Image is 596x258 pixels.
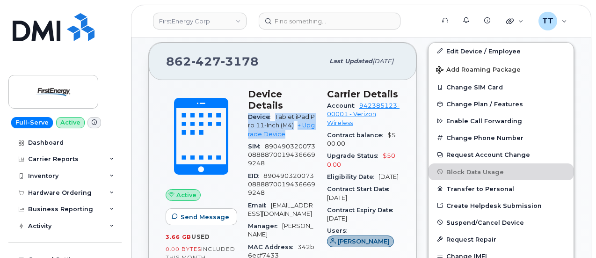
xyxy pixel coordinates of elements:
span: Add Roaming Package [436,66,521,75]
div: Quicklinks [500,12,530,30]
span: 427 [191,54,221,68]
span: 862 [166,54,259,68]
span: Manager [248,222,282,229]
button: Enable Call Forwarding [429,112,574,129]
span: Send Message [181,213,229,221]
button: Change Plan / Features [429,96,574,112]
span: Contract Expiry Date [327,206,398,214]
span: Upgrade Status [327,152,383,159]
a: [PERSON_NAME] [327,238,394,245]
span: Account [327,102,359,109]
span: Last updated [329,58,372,65]
button: Send Message [166,208,237,225]
button: Request Account Change [429,146,574,163]
button: Request Repair [429,231,574,248]
span: Suspend/Cancel Device [446,219,524,226]
button: Suspend/Cancel Device [429,214,574,231]
span: [DATE] [372,58,393,65]
span: [DATE] [378,173,399,180]
span: 3.66 GB [166,234,191,240]
span: Email [248,202,271,209]
span: [DATE] [327,194,347,201]
button: Transfer to Personal [429,180,574,197]
span: $500.00 [327,152,395,168]
span: 89049032007308888700194366699248 [248,172,315,197]
span: 3178 [221,54,259,68]
a: + Upgrade Device [248,122,315,137]
span: Eligibility Date [327,173,378,180]
div: Travis Tedesco [532,12,574,30]
button: Change Phone Number [429,129,574,146]
a: 942385123-00001 - Verizon Wireless [327,102,400,126]
span: [PERSON_NAME] [338,237,390,246]
span: SIM [248,143,265,150]
span: MAC Address [248,243,298,251]
span: Enable Call Forwarding [446,118,522,125]
span: [DATE] [327,215,347,222]
span: TT [542,15,553,27]
span: Active [176,191,196,199]
button: Block Data Usage [429,163,574,180]
span: [EMAIL_ADDRESS][DOMAIN_NAME] [248,202,313,217]
span: used [191,233,210,240]
button: Change SIM Card [429,79,574,96]
iframe: Messenger Launcher [555,217,589,251]
span: Contract Start Date [327,185,394,192]
a: FirstEnergy Corp [153,13,247,29]
span: 89049032007308888700194366699248 [248,143,315,167]
input: Find something... [259,13,400,29]
span: 0.00 Bytes [166,246,201,252]
span: Tablet iPad Pro 11-Inch (M4) [248,113,315,129]
button: Add Roaming Package [429,59,574,79]
h3: Device Details [248,88,316,111]
span: Contract balance [327,132,387,139]
span: Change Plan / Features [446,101,523,108]
span: EID [248,172,263,179]
span: Device [248,113,275,120]
h3: Carrier Details [327,88,400,100]
a: Edit Device / Employee [429,43,574,59]
span: Users [327,227,351,234]
a: Create Helpdesk Submission [429,197,574,214]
